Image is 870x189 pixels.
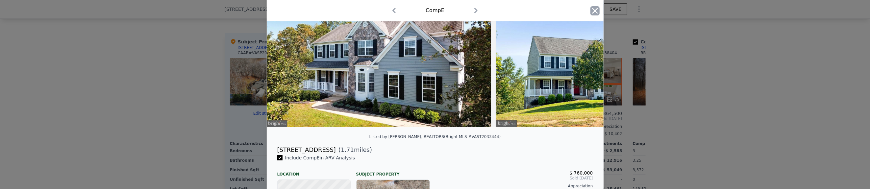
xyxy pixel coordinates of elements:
div: Appreciation [440,183,593,189]
span: 1.71 [341,146,354,153]
div: Comp E [426,7,444,14]
img: Property Img [496,1,686,127]
div: Subject Property [356,166,430,177]
img: Property Img [267,1,491,127]
div: Location [277,166,351,177]
span: Sold [DATE] [440,176,593,181]
div: [STREET_ADDRESS] [277,145,336,154]
div: Listed by [PERSON_NAME], REALTORS (Bright MLS #VAST2033444) [369,134,501,139]
span: $ 760,000 [569,170,593,176]
span: ( miles) [336,145,372,154]
span: Include Comp E in ARV Analysis [283,155,358,160]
